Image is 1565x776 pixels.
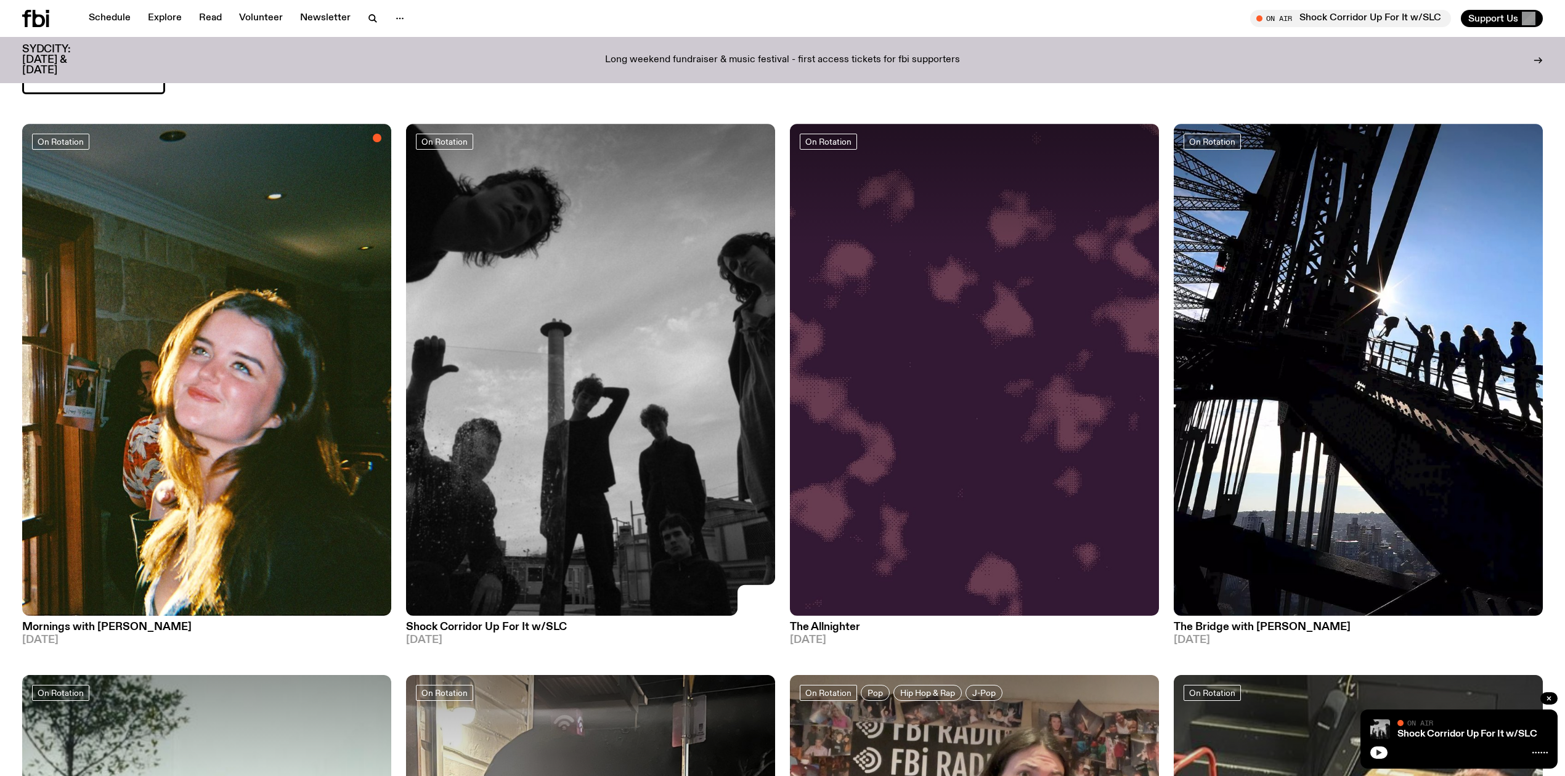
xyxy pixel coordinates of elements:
span: Pop [868,688,883,697]
img: People climb Sydney's Harbour Bridge [1174,124,1543,616]
span: On Rotation [805,688,852,697]
h3: The Allnighter [790,622,1159,633]
a: Mornings with [PERSON_NAME][DATE] [22,616,391,645]
span: Support Us [1468,13,1518,24]
button: On AirShock Corridor Up For It w/SLC [1250,10,1451,27]
span: [DATE] [406,635,775,645]
a: On Rotation [1184,134,1241,150]
a: On Rotation [1184,685,1241,701]
a: Read [192,10,229,27]
img: shock corridor 4 SLC [1370,719,1390,739]
a: J-Pop [965,685,1002,701]
a: On Rotation [800,685,857,701]
span: On Rotation [38,688,84,697]
span: On Rotation [421,688,468,697]
h3: The Bridge with [PERSON_NAME] [1174,622,1543,633]
span: J-Pop [972,688,996,697]
img: Freya smiles coyly as she poses for the image. [22,124,391,616]
p: Long weekend fundraiser & music festival - first access tickets for fbi supporters [605,55,960,66]
h3: Mornings with [PERSON_NAME] [22,622,391,633]
span: On Rotation [1189,688,1235,697]
span: On Rotation [421,137,468,147]
span: Hip Hop & Rap [900,688,955,697]
span: On Rotation [38,137,84,147]
a: On Rotation [416,134,473,150]
h3: SYDCITY: [DATE] & [DATE] [22,44,101,76]
span: On Rotation [1189,137,1235,147]
a: Volunteer [232,10,290,27]
span: [DATE] [1174,635,1543,645]
a: On Rotation [32,134,89,150]
span: [DATE] [22,635,391,645]
a: Pop [861,685,890,701]
span: On Rotation [805,137,852,147]
a: Explore [140,10,189,27]
h3: Shock Corridor Up For It w/SLC [406,622,775,633]
button: Support Us [1461,10,1543,27]
span: [DATE] [790,635,1159,645]
span: On Air [1407,719,1433,727]
a: On Rotation [800,134,857,150]
a: Newsletter [293,10,358,27]
a: Hip Hop & Rap [893,685,962,701]
a: On Rotation [32,685,89,701]
a: Shock Corridor Up For It w/SLC[DATE] [406,616,775,645]
a: The Allnighter[DATE] [790,616,1159,645]
a: Shock Corridor Up For It w/SLC [1397,729,1537,739]
a: On Rotation [416,685,473,701]
a: The Bridge with [PERSON_NAME][DATE] [1174,616,1543,645]
a: Schedule [81,10,138,27]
